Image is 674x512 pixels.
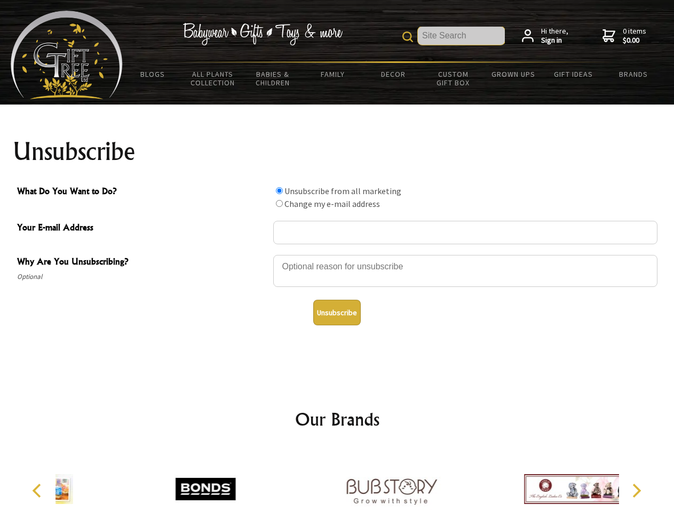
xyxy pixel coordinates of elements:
input: Site Search [418,27,505,45]
a: 0 items$0.00 [602,27,646,45]
a: BLOGS [123,63,183,85]
h2: Our Brands [21,406,653,432]
button: Previous [27,479,50,502]
input: What Do You Want to Do? [276,200,283,207]
a: Gift Ideas [543,63,604,85]
a: Decor [363,63,423,85]
a: Brands [604,63,664,85]
a: Grown Ups [483,63,543,85]
button: Next [624,479,648,502]
button: Unsubscribe [313,300,361,325]
span: Why Are You Unsubscribing? [17,255,268,270]
span: Optional [17,270,268,283]
input: What Do You Want to Do? [276,187,283,194]
a: Hi there,Sign in [522,27,568,45]
strong: $0.00 [623,36,646,45]
span: 0 items [623,26,646,45]
span: What Do You Want to Do? [17,185,268,200]
img: Babyware - Gifts - Toys and more... [11,11,123,99]
a: All Plants Collection [183,63,243,94]
input: Your E-mail Address [273,221,657,244]
img: product search [402,31,413,42]
a: Babies & Children [243,63,303,94]
label: Unsubscribe from all marketing [284,186,401,196]
img: Babywear - Gifts - Toys & more [183,23,343,45]
label: Change my e-mail address [284,198,380,209]
strong: Sign in [541,36,568,45]
span: Hi there, [541,27,568,45]
h1: Unsubscribe [13,139,662,164]
a: Family [303,63,363,85]
textarea: Why Are You Unsubscribing? [273,255,657,287]
a: Custom Gift Box [423,63,483,94]
span: Your E-mail Address [17,221,268,236]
